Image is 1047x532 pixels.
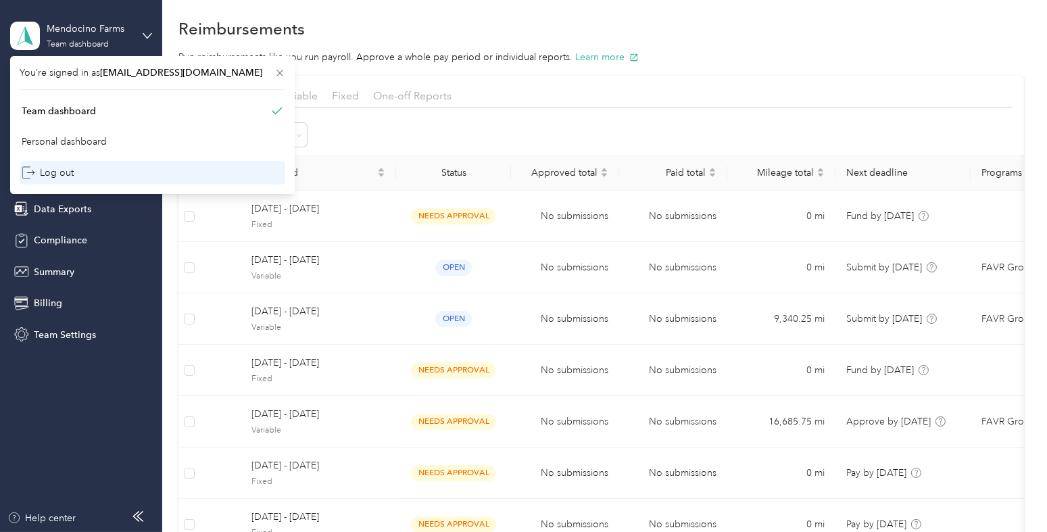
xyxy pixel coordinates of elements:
td: No submissions [511,345,619,396]
span: Compliance [34,233,87,247]
span: needs approval [411,414,496,429]
td: No submissions [619,191,727,242]
span: Billing [34,296,62,310]
div: Mendocino Farms [47,22,131,36]
span: Variable [251,270,385,283]
td: No submissions [511,293,619,345]
span: caret-down [600,171,608,179]
span: Fixed [251,219,385,231]
span: Fund by [DATE] [846,364,914,376]
span: needs approval [411,208,496,224]
td: 9,340.25 mi [727,293,835,345]
td: No submissions [511,448,619,499]
span: caret-down [817,171,825,179]
span: open [435,260,472,275]
span: Fixed [251,476,385,488]
td: No submissions [511,191,619,242]
span: [DATE] - [DATE] [251,356,385,370]
span: caret-up [600,166,608,174]
th: Paid total [619,155,727,191]
span: needs approval [411,362,496,378]
span: Variable [278,89,318,102]
th: Mileage total [727,155,835,191]
span: Submit by [DATE] [846,262,922,273]
span: [DATE] - [DATE] [251,253,385,268]
p: Run reimbursements like you run payroll. Approve a whole pay period or individual reports. [178,50,1023,64]
h1: Reimbursements [178,22,305,36]
span: needs approval [411,465,496,481]
span: caret-up [377,166,385,174]
td: 0 mi [727,191,835,242]
span: Team Settings [34,328,96,342]
th: Pay period [241,155,396,191]
td: 16,685.75 mi [727,396,835,448]
span: [DATE] - [DATE] [251,458,385,473]
td: 0 mi [727,345,835,396]
span: [DATE] - [DATE] [251,510,385,525]
button: Help center [7,511,76,525]
th: Approved total [511,155,619,191]
span: caret-up [817,166,825,174]
div: Log out [22,166,74,180]
span: Pay by [DATE] [846,467,906,479]
div: Team dashboard [47,41,109,49]
td: No submissions [619,396,727,448]
div: Status [407,167,500,178]
th: Next deadline [835,155,971,191]
span: [EMAIL_ADDRESS][DOMAIN_NAME] [100,67,262,78]
span: caret-up [708,166,716,174]
span: Summary [34,265,74,279]
span: Submit by [DATE] [846,313,922,324]
span: Fund by [DATE] [846,210,914,222]
td: 0 mi [727,242,835,293]
span: needs approval [411,516,496,532]
span: Paid total [630,167,706,178]
span: Fixed [332,89,359,102]
span: open [435,311,472,327]
span: [DATE] - [DATE] [251,304,385,319]
span: caret-down [377,171,385,179]
span: Pay by [DATE] [846,518,906,530]
td: No submissions [511,242,619,293]
td: 0 mi [727,448,835,499]
span: Pay period [251,167,374,178]
div: Team dashboard [22,104,96,118]
iframe: Everlance-gr Chat Button Frame [971,456,1047,532]
span: caret-down [708,171,716,179]
button: Learn more [575,50,639,64]
td: No submissions [511,396,619,448]
span: One-off Reports [373,89,452,102]
td: No submissions [619,242,727,293]
span: Data Exports [34,202,91,216]
span: Variable [251,425,385,437]
span: You’re signed in as [20,66,285,80]
span: Variable [251,322,385,334]
div: Personal dashboard [22,135,107,149]
span: [DATE] - [DATE] [251,407,385,422]
td: No submissions [619,293,727,345]
span: Approve by [DATE] [846,416,931,427]
span: [DATE] - [DATE] [251,201,385,216]
td: No submissions [619,448,727,499]
span: Mileage total [738,167,814,178]
td: No submissions [619,345,727,396]
span: Approved total [522,167,598,178]
span: Fixed [251,373,385,385]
